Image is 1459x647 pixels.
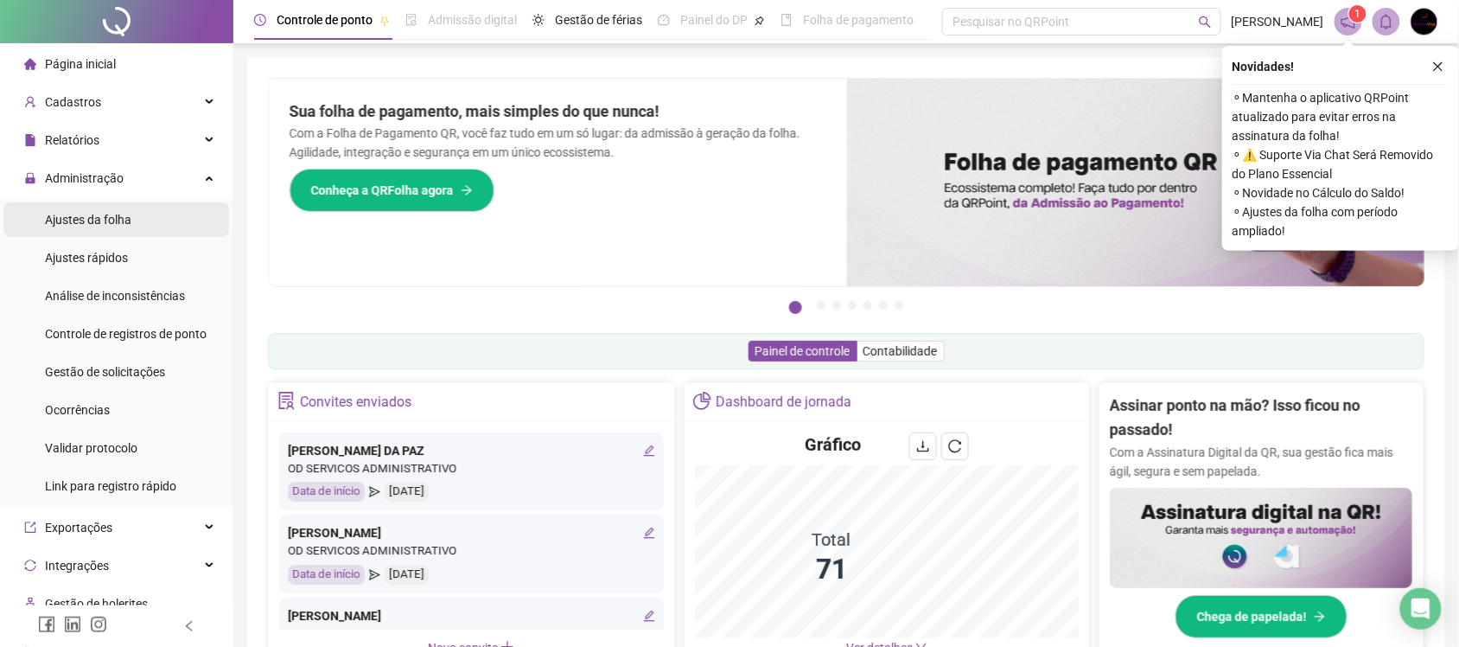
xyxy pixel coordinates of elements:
[290,124,826,162] p: Com a Folha de Pagamento QR, você faz tudo em um só lugar: da admissão à geração da folha. Agilid...
[1349,5,1367,22] sup: 1
[45,327,207,341] span: Controle de registros de ponto
[288,542,655,561] div: OD SERVICOS ADMINISTRATIVO
[288,441,655,460] div: [PERSON_NAME] DA PAZ
[461,184,473,196] span: arrow-right
[385,482,429,502] div: [DATE]
[45,365,165,379] span: Gestão de solicitações
[311,181,454,200] span: Conheça a QRFolha agora
[1232,12,1324,31] span: [PERSON_NAME]
[832,301,841,310] button: 3
[428,13,517,27] span: Admissão digital
[38,616,55,633] span: facebook
[658,14,670,26] span: dashboard
[288,482,365,502] div: Data de início
[716,388,851,417] div: Dashboard de jornada
[45,441,137,455] span: Validar protocolo
[895,301,903,310] button: 7
[803,13,914,27] span: Folha de pagamento
[1233,183,1449,202] span: ⚬ Novidade no Cálculo do Saldo!
[1199,16,1212,29] span: search
[288,523,655,542] div: [PERSON_NAME]
[369,565,380,585] span: send
[755,16,765,26] span: pushpin
[385,565,429,585] div: [DATE]
[24,560,36,572] span: sync
[1379,14,1394,29] span: bell
[1110,394,1412,443] h2: Assinar ponto na mão? Isso ficou no passado!
[24,598,36,610] span: apartment
[948,439,962,453] span: reload
[45,479,176,493] span: Link para registro rápido
[780,14,793,26] span: book
[45,251,128,265] span: Ajustes rápidos
[45,597,148,611] span: Gestão de holerites
[1432,61,1444,73] span: close
[24,522,36,534] span: export
[24,96,36,108] span: user-add
[847,79,1425,286] img: banner%2F8d14a306-6205-4263-8e5b-06e9a85ad873.png
[45,559,109,573] span: Integrações
[369,482,380,502] span: send
[1314,611,1326,623] span: arrow-right
[288,606,655,625] div: [PERSON_NAME]
[1110,488,1412,589] img: banner%2F02c71560-61a6-44d4-94b9-c8ab97240462.png
[879,301,888,310] button: 6
[24,134,36,146] span: file
[288,460,655,478] div: OD SERVICOS ADMINISTRATIVO
[277,13,373,27] span: Controle de ponto
[1411,9,1437,35] img: 91220
[90,616,107,633] span: instagram
[1175,595,1348,638] button: Chega de papelada!
[379,16,390,26] span: pushpin
[1197,607,1307,626] span: Chega de papelada!
[817,301,825,310] button: 2
[643,527,655,539] span: edit
[848,301,857,310] button: 4
[532,14,545,26] span: sun
[1233,57,1295,76] span: Novidades !
[1400,588,1442,630] div: Open Intercom Messenger
[45,171,124,185] span: Administração
[277,392,296,410] span: solution
[555,13,642,27] span: Gestão de férias
[1233,88,1449,145] span: ⚬ Mantenha o aplicativo QRPoint atualizado para evitar erros na assinatura da folha!
[290,169,494,212] button: Conheça a QRFolha agora
[183,620,195,632] span: left
[1110,443,1412,481] p: Com a Assinatura Digital da QR, sua gestão fica mais ágil, segura e sem papelada.
[45,289,185,303] span: Análise de inconsistências
[45,133,99,147] span: Relatórios
[24,172,36,184] span: lock
[290,99,826,124] h2: Sua folha de pagamento, mais simples do que nunca!
[45,403,110,417] span: Ocorrências
[1355,8,1361,20] span: 1
[1233,202,1449,240] span: ⚬ Ajustes da folha com período ampliado!
[64,616,81,633] span: linkedin
[680,13,748,27] span: Painel do DP
[45,95,101,109] span: Cadastros
[24,58,36,70] span: home
[288,565,365,585] div: Data de início
[693,392,711,410] span: pie-chart
[916,439,930,453] span: download
[45,213,131,227] span: Ajustes da folha
[45,57,116,71] span: Página inicial
[643,610,655,622] span: edit
[755,344,851,358] span: Painel de controle
[254,14,266,26] span: clock-circle
[789,301,802,314] button: 1
[806,432,862,457] h4: Gráfico
[45,521,112,535] span: Exportações
[405,14,417,26] span: file-done
[863,301,872,310] button: 5
[1341,14,1356,29] span: notification
[1233,145,1449,183] span: ⚬ ⚠️ Suporte Via Chat Será Removido do Plano Essencial
[300,388,411,417] div: Convites enviados
[288,625,655,644] div: OD SERVICOS ADMINISTRATIVO
[643,445,655,457] span: edit
[863,344,938,358] span: Contabilidade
